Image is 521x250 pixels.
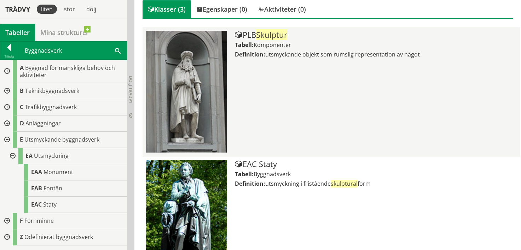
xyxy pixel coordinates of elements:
[256,29,287,40] span: Skulptur
[25,119,61,127] span: Anläggningar
[20,87,24,95] span: B
[44,168,73,176] span: Monument
[254,41,291,49] span: Komponenter
[235,170,254,178] label: Tabell:
[37,5,57,14] div: liten
[235,31,516,39] div: PLB
[20,233,23,241] span: Z
[146,31,227,153] img: Tabell
[11,197,127,213] div: Gå till informationssidan för CoClass Studio
[115,47,121,54] span: Sök i tabellen
[11,164,127,180] div: Gå till informationssidan för CoClass Studio
[60,5,79,14] div: stor
[235,41,254,49] label: Tabell:
[44,184,62,192] span: Fontän
[34,152,69,160] span: Utsmyckning
[18,42,127,59] div: Byggnadsverk
[20,119,24,127] span: D
[20,217,23,225] span: F
[25,87,79,95] span: Teknikbyggnadsverk
[235,180,265,187] label: Definition:
[235,50,265,58] label: Definition:
[35,24,94,41] a: Mina strukturer
[24,233,93,241] span: Odefinierat byggnadsverk
[31,201,42,208] span: EAC
[0,54,18,59] div: Tillbaka
[31,184,42,192] span: EAB
[191,0,253,18] div: Egenskaper (0)
[11,180,127,197] div: Gå till informationssidan för CoClass Studio
[20,136,23,143] span: E
[20,103,23,111] span: C
[1,5,34,13] div: Trädvy
[143,0,191,18] div: Klasser (3)
[331,180,358,187] span: skulptural
[265,50,420,58] span: utsmyckande objekt som rumslig representation av något
[235,160,516,168] div: EAC Staty
[20,64,24,72] span: A
[43,201,57,208] span: Staty
[6,148,127,213] div: Gå till informationssidan för CoClass Studio
[31,168,42,176] span: EAA
[20,64,115,79] span: Byggnad för mänskliga behov och aktiviteter
[128,76,134,103] span: Dölj trädvy
[24,136,99,143] span: Utsmyckande byggnadsverk
[82,5,100,14] div: dölj
[254,170,291,178] span: Byggnadsverk
[25,103,77,111] span: Trafikbyggnadsverk
[25,152,33,160] span: EA
[253,0,311,18] div: Aktiviteter (0)
[24,217,54,225] span: Fornminne
[265,180,371,187] span: utsmyckning i fristående form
